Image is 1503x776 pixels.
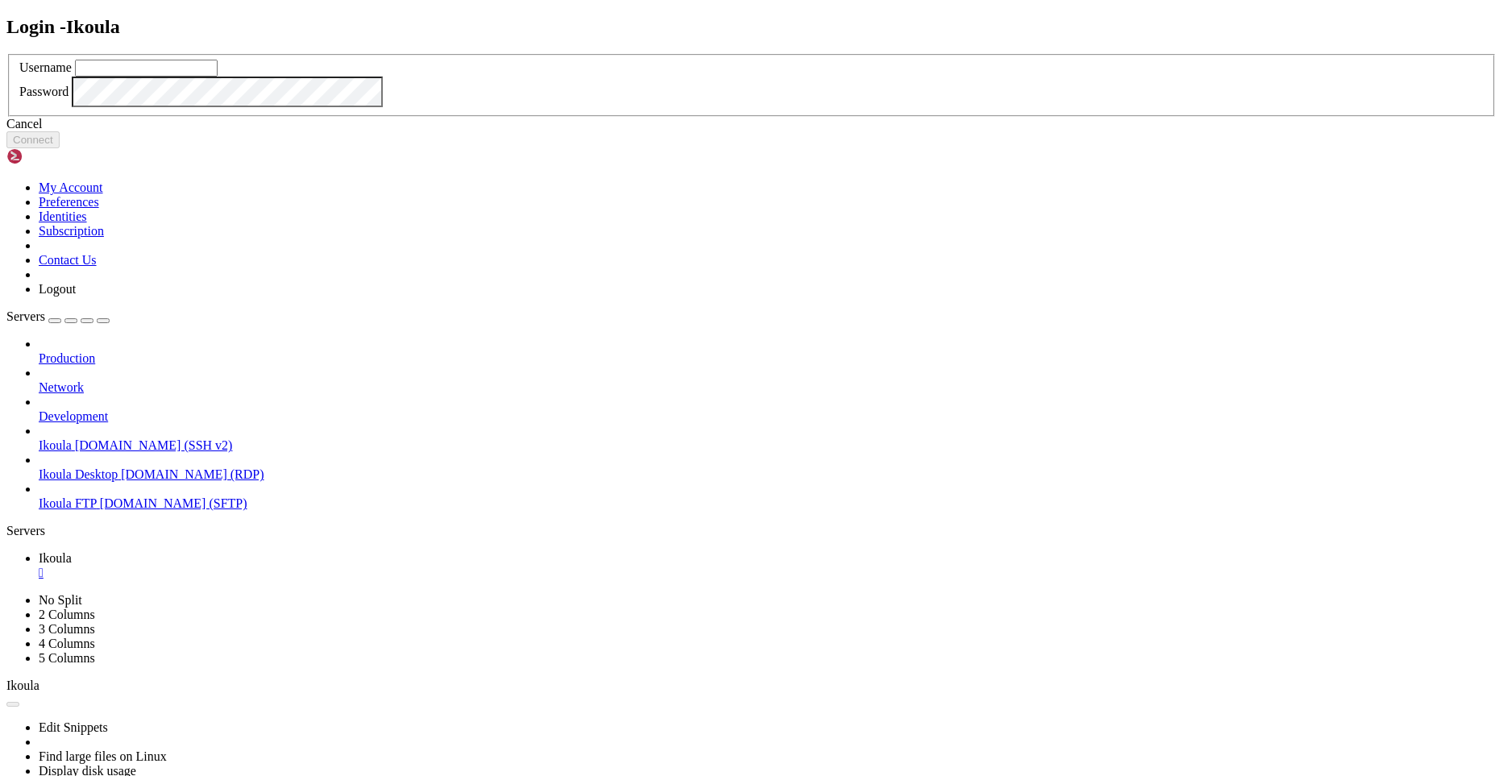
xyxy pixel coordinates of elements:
span: Servers [6,309,45,323]
a: Ikoula Desktop [DOMAIN_NAME] (RDP) [39,467,1497,482]
span: Ikoula [39,551,72,565]
a: Servers [6,309,110,323]
a: Ikoula [DOMAIN_NAME] (SSH v2) [39,438,1497,453]
a: Development [39,409,1497,424]
span: Ikoula [39,438,72,452]
a: Ikoula [39,551,1497,580]
li: Ikoula Desktop [DOMAIN_NAME] (RDP) [39,453,1497,482]
div: Servers [6,524,1497,538]
h2: Login - Ikoula [6,16,1497,38]
span: [DOMAIN_NAME] (SSH v2) [75,438,233,452]
a: 3 Columns [39,622,95,636]
a: My Account [39,181,103,194]
li: Production [39,337,1497,366]
span: Network [39,380,84,394]
label: Password [19,85,69,98]
li: Development [39,395,1497,424]
a: 5 Columns [39,651,95,665]
span: Ikoula [6,678,39,692]
a:  [39,566,1497,580]
div: (0, 1) [6,21,13,35]
a: Identities [39,210,87,223]
a: Find large files on Linux [39,749,167,763]
a: Preferences [39,195,99,209]
a: Network [39,380,1497,395]
span: [DOMAIN_NAME] (RDP) [121,467,264,481]
span: Ikoula FTP [39,496,97,510]
li: Network [39,366,1497,395]
a: Ikoula FTP [DOMAIN_NAME] (SFTP) [39,496,1497,511]
a: Subscription [39,224,104,238]
a: 4 Columns [39,637,95,650]
img: Shellngn [6,148,99,164]
span: Production [39,351,95,365]
a: Production [39,351,1497,366]
a: Logout [39,282,76,296]
a: Contact Us [39,253,97,267]
span: Ikoula Desktop [39,467,118,481]
a: Edit Snippets [39,720,108,734]
label: Username [19,60,72,74]
x-row: Connecting [DOMAIN_NAME]... [6,6,1292,21]
button: Connect [6,131,60,148]
span: [DOMAIN_NAME] (SFTP) [100,496,247,510]
li: Ikoula FTP [DOMAIN_NAME] (SFTP) [39,482,1497,511]
span: Development [39,409,108,423]
div: Cancel [6,117,1497,131]
a: No Split [39,593,82,607]
li: Ikoula [DOMAIN_NAME] (SSH v2) [39,424,1497,453]
a: 2 Columns [39,608,95,621]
